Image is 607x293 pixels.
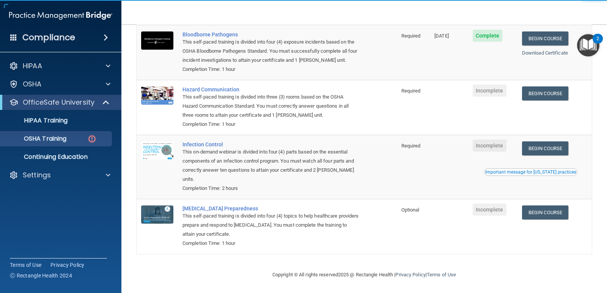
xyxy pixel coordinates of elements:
img: PMB logo [9,8,112,23]
div: Copyright © All rights reserved 2025 @ Rectangle Health | | [226,263,503,287]
a: Bloodborne Pathogens [182,31,359,38]
button: Read this if you are a dental practitioner in the state of CA [484,168,577,176]
div: Completion Time: 1 hour [182,239,359,248]
div: Completion Time: 1 hour [182,120,359,129]
span: Required [401,143,421,149]
p: OSHA [23,80,42,89]
p: OfficeSafe University [23,98,94,107]
span: Required [401,33,421,39]
div: This on-demand webinar is divided into four (4) parts based on the essential components of an inf... [182,147,359,184]
span: Complete [473,30,503,42]
span: Incomplete [473,204,506,216]
a: Terms of Use [10,261,41,269]
h4: Compliance [22,32,75,43]
span: Ⓒ Rectangle Health 2024 [10,272,72,279]
a: Begin Course [522,205,568,219]
span: Required [401,88,421,94]
a: Terms of Use [427,272,456,277]
p: Continuing Education [5,153,109,161]
img: danger-circle.6113f641.png [87,134,97,144]
a: Settings [9,171,110,180]
a: Privacy Policy [395,272,425,277]
div: This self-paced training is divided into four (4) exposure incidents based on the OSHA Bloodborne... [182,38,359,65]
a: Privacy Policy [50,261,85,269]
div: Completion Time: 1 hour [182,65,359,74]
div: Important message for [US_STATE] practices [485,170,576,174]
span: Incomplete [473,139,506,152]
a: Begin Course [522,141,568,155]
div: This self-paced training is divided into three (3) rooms based on the OSHA Hazard Communication S... [182,92,359,120]
p: HIPAA [23,61,42,71]
a: HIPAA [9,61,110,71]
p: Settings [23,171,51,180]
a: [MEDICAL_DATA] Preparedness [182,205,359,212]
div: This self-paced training is divided into four (4) topics to help healthcare providers prepare and... [182,212,359,239]
span: [DATE] [434,33,449,39]
a: Begin Course [522,86,568,100]
p: OSHA Training [5,135,66,143]
a: OSHA [9,80,110,89]
a: Download Certificate [522,50,568,56]
p: HIPAA Training [5,117,68,124]
a: OfficeSafe University [9,98,110,107]
a: Hazard Communication [182,86,359,92]
button: Open Resource Center, 2 new notifications [577,34,599,56]
a: Infection Control [182,141,359,147]
div: Completion Time: 2 hours [182,184,359,193]
span: Incomplete [473,85,506,97]
div: 2 [596,39,599,49]
span: Optional [401,207,420,213]
a: Begin Course [522,31,568,45]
